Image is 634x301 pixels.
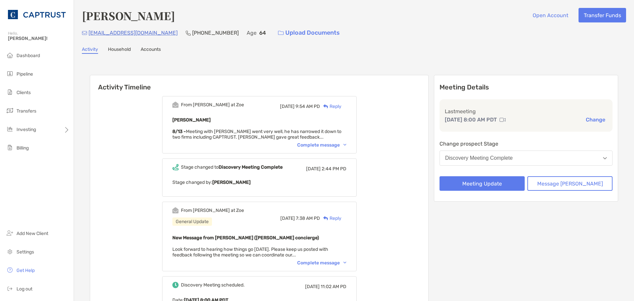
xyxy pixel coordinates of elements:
div: Stage changed to [181,164,283,170]
p: 64 [259,29,266,37]
img: logout icon [6,284,14,292]
h6: Activity Timeline [90,75,428,91]
div: Reply [320,103,341,110]
a: Activity [82,47,98,54]
span: Transfers [17,108,36,114]
img: button icon [278,31,284,35]
div: Reply [320,215,341,222]
span: Add New Client [17,231,48,236]
b: Discovery Meeting Complete [219,164,283,170]
a: Accounts [141,47,161,54]
p: Change prospect Stage [440,140,613,148]
img: investing icon [6,125,14,133]
span: Dashboard [17,53,40,58]
span: 11:02 AM PD [321,284,346,289]
span: Clients [17,90,31,95]
p: [PHONE_NUMBER] [192,29,239,37]
div: Complete message [297,260,346,266]
img: billing icon [6,144,14,151]
div: Discovery Meeting scheduled. [181,282,245,288]
img: Reply icon [323,104,328,109]
p: Meeting Details [440,83,613,91]
img: Open dropdown arrow [603,157,607,159]
img: Chevron icon [343,144,346,146]
b: [PERSON_NAME] [212,180,251,185]
p: [EMAIL_ADDRESS][DOMAIN_NAME] [88,29,178,37]
span: [PERSON_NAME]! [8,36,70,41]
p: [DATE] 8:00 AM PDT [445,116,497,124]
h4: [PERSON_NAME] [82,8,175,23]
div: From [PERSON_NAME] at Zoe [181,208,244,213]
button: Transfer Funds [579,8,626,22]
a: Upload Documents [274,26,344,40]
b: [PERSON_NAME] [172,117,211,123]
img: Event icon [172,164,179,170]
img: communication type [500,117,506,122]
div: From [PERSON_NAME] at Zoe [181,102,244,108]
button: Open Account [527,8,573,22]
img: Email Icon [82,31,87,35]
strong: 8/13 - [172,129,186,134]
span: [DATE] [306,166,321,172]
span: 7:38 AM PD [296,216,320,221]
button: Change [584,116,607,123]
span: 2:44 PM PD [322,166,346,172]
span: [DATE] [280,104,295,109]
div: Discovery Meeting Complete [445,155,513,161]
b: New Message from [PERSON_NAME] ([PERSON_NAME] concierge) [172,235,319,241]
span: Get Help [17,268,35,273]
img: Chevron icon [343,262,346,264]
div: Complete message [297,142,346,148]
div: General Update [172,217,212,226]
img: CAPTRUST Logo [8,3,66,26]
span: 9:54 AM PD [296,104,320,109]
img: dashboard icon [6,51,14,59]
span: Billing [17,145,29,151]
img: Event icon [172,207,179,214]
p: Last meeting [445,107,607,116]
img: Phone Icon [186,30,191,36]
span: Log out [17,286,32,292]
img: Event icon [172,282,179,288]
span: Meeting with [PERSON_NAME] went very well, he has narrowed it down to two firms including CAPTRUS... [172,129,341,140]
img: transfers icon [6,107,14,115]
p: Stage changed by: [172,178,346,186]
img: pipeline icon [6,70,14,78]
img: Reply icon [323,216,328,220]
img: Event icon [172,102,179,108]
img: add_new_client icon [6,229,14,237]
p: Age [247,29,257,37]
img: clients icon [6,88,14,96]
button: Discovery Meeting Complete [440,150,613,166]
img: get-help icon [6,266,14,274]
span: Settings [17,249,34,255]
span: Investing [17,127,36,132]
span: Pipeline [17,71,33,77]
span: [DATE] [305,284,320,289]
button: Meeting Update [440,176,525,191]
a: Household [108,47,131,54]
button: Message [PERSON_NAME] [527,176,613,191]
span: [DATE] [280,216,295,221]
img: settings icon [6,248,14,255]
span: Look forward to hearing how things go [DATE]. Please keep us posted with feedback following the m... [172,247,328,258]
